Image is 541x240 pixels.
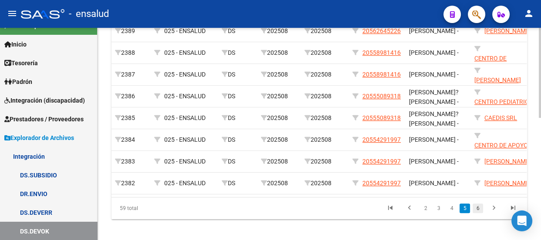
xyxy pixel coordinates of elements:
[484,27,531,34] span: [PERSON_NAME]
[4,114,84,124] span: Prestadores / Proveedores
[164,71,206,78] span: 025 - ENSALUD
[362,71,401,78] span: 20558981416
[112,197,193,219] div: 59 total
[222,178,254,188] div: DS
[222,113,254,123] div: DS
[409,136,459,143] span: [PERSON_NAME] -
[115,48,147,58] div: 2388
[69,4,109,23] span: - ensalud
[473,203,483,213] a: 6
[474,98,533,115] span: CENTRO PEDIATRICO NEUROLOGICO S.A.
[419,201,432,216] li: page 2
[486,203,502,213] a: go to next page
[115,135,147,145] div: 2384
[222,157,254,167] div: DS
[445,201,458,216] li: page 4
[471,201,484,216] li: page 6
[505,203,521,213] a: go to last page
[409,158,459,165] span: [PERSON_NAME] -
[164,114,206,121] span: 025 - ENSALUD
[304,157,345,167] div: 202508
[304,48,345,58] div: 202508
[362,49,401,56] span: 20558981416
[511,210,532,231] div: Open Intercom Messenger
[7,8,17,19] mat-icon: menu
[362,158,401,165] span: 20554291997
[401,203,418,213] a: go to previous page
[115,91,147,101] div: 2386
[409,49,459,56] span: [PERSON_NAME] -
[4,96,85,105] span: Integración (discapacidad)
[382,203,399,213] a: go to first page
[524,8,534,19] mat-icon: person
[115,157,147,167] div: 2383
[409,27,459,34] span: [PERSON_NAME] -
[420,203,431,213] a: 2
[261,113,298,123] div: 202508
[484,158,531,165] span: [PERSON_NAME]
[164,136,206,143] span: 025 - ENSALUD
[164,158,206,165] span: 025 - ENSALUD
[222,48,254,58] div: DS
[409,180,459,187] span: [PERSON_NAME] -
[433,203,444,213] a: 3
[261,26,298,36] div: 202508
[222,135,254,145] div: DS
[164,27,206,34] span: 025 - ENSALUD
[304,26,345,36] div: 202508
[362,27,401,34] span: 20562645226
[304,135,345,145] div: 202508
[474,77,521,93] span: [PERSON_NAME] [PERSON_NAME]
[4,40,27,49] span: Inicio
[261,178,298,188] div: 202508
[261,70,298,80] div: 202508
[261,48,298,58] div: 202508
[362,114,401,121] span: 20555089318
[115,178,147,188] div: 2382
[409,71,459,78] span: [PERSON_NAME] -
[164,180,206,187] span: 025 - ENSALUD
[115,70,147,80] div: 2387
[409,110,459,127] span: [PERSON_NAME]?[PERSON_NAME] -
[4,77,32,87] span: Padrón
[304,70,345,80] div: 202508
[261,91,298,101] div: 202508
[304,91,345,101] div: 202508
[115,113,147,123] div: 2385
[474,55,522,82] span: CENTRO DE REHABILITACION INTEGRA S.R.L
[484,180,531,187] span: [PERSON_NAME]
[164,49,206,56] span: 025 - ENSALUD
[362,93,401,100] span: 20555089318
[484,114,517,121] span: CAEDIS SRL
[446,203,457,213] a: 4
[164,93,206,100] span: 025 - ENSALUD
[222,91,254,101] div: DS
[222,70,254,80] div: DS
[222,26,254,36] div: DS
[304,178,345,188] div: 202508
[460,203,470,213] a: 5
[458,201,471,216] li: page 5
[362,180,401,187] span: 20554291997
[432,201,445,216] li: page 3
[261,157,298,167] div: 202508
[362,136,401,143] span: 20554291997
[4,58,38,68] span: Tesorería
[304,113,345,123] div: 202508
[115,26,147,36] div: 2389
[4,133,74,143] span: Explorador de Archivos
[474,142,536,169] span: CENTRO DE APOYO INTEGRAL LA HUELLA SRL
[409,89,459,106] span: [PERSON_NAME]?[PERSON_NAME] -
[261,135,298,145] div: 202508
